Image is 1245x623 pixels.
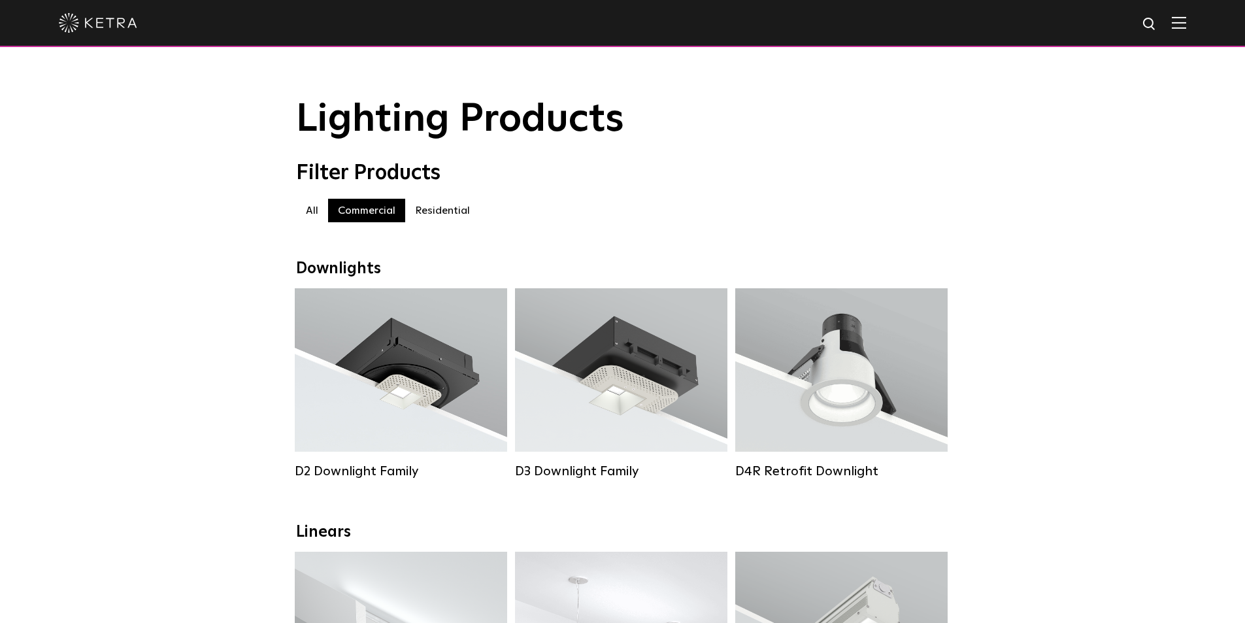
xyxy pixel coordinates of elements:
label: Residential [405,199,480,222]
img: ketra-logo-2019-white [59,13,137,33]
a: D3 Downlight Family Lumen Output:700 / 900 / 1100Colors:White / Black / Silver / Bronze / Paintab... [515,288,727,479]
label: All [296,199,328,222]
img: Hamburger%20Nav.svg [1172,16,1186,29]
div: Filter Products [296,161,950,186]
div: D4R Retrofit Downlight [735,463,948,479]
span: Lighting Products [296,100,624,139]
div: Linears [296,523,950,542]
div: D3 Downlight Family [515,463,727,479]
div: Downlights [296,260,950,278]
a: D4R Retrofit Downlight Lumen Output:800Colors:White / BlackBeam Angles:15° / 25° / 40° / 60°Watta... [735,288,948,479]
div: D2 Downlight Family [295,463,507,479]
img: search icon [1142,16,1158,33]
a: D2 Downlight Family Lumen Output:1200Colors:White / Black / Gloss Black / Silver / Bronze / Silve... [295,288,507,479]
label: Commercial [328,199,405,222]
